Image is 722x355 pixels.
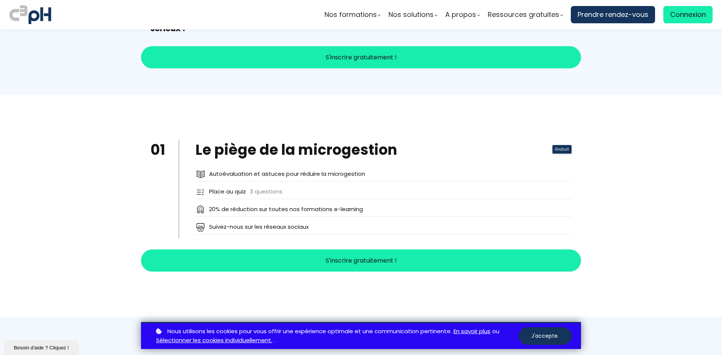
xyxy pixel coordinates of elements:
[571,6,655,23] a: Prendre rendez-vous
[167,327,452,336] span: Nous utilisons les cookies pour vous offrir une expérience optimale et une communication pertinente.
[156,336,272,345] a: Sélectionner les cookies individuellement.
[578,9,648,20] span: Prendre rendez-vous
[326,53,397,62] span: S'inscrire gratuitement !
[154,327,519,346] p: ou .
[209,187,246,196] div: Place au quiz
[209,222,309,232] div: Suivez-nous sur les réseaux sociaux
[388,9,434,20] span: Nos solutions
[150,140,178,160] h3: 01
[670,9,706,20] span: Connexion
[663,6,713,23] a: Connexion
[209,169,365,179] div: Autoévaluation et astuces pour réduire la microgestion
[9,4,51,26] img: logo C3PH
[196,140,397,160] h3: Le piège de la microgestion
[488,9,559,20] span: Ressources gratuites
[209,205,363,214] div: 20% de réduction sur toutes nos formations e-learning
[519,327,572,345] button: J'accepte.
[4,338,80,355] iframe: chat widget
[326,256,397,265] span: S'inscrire gratuitement !
[552,145,572,154] div: Gratuit
[250,187,282,196] div: 3 questions
[454,327,490,336] a: En savoir plus
[445,9,476,20] span: A propos
[325,9,377,20] span: Nos formations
